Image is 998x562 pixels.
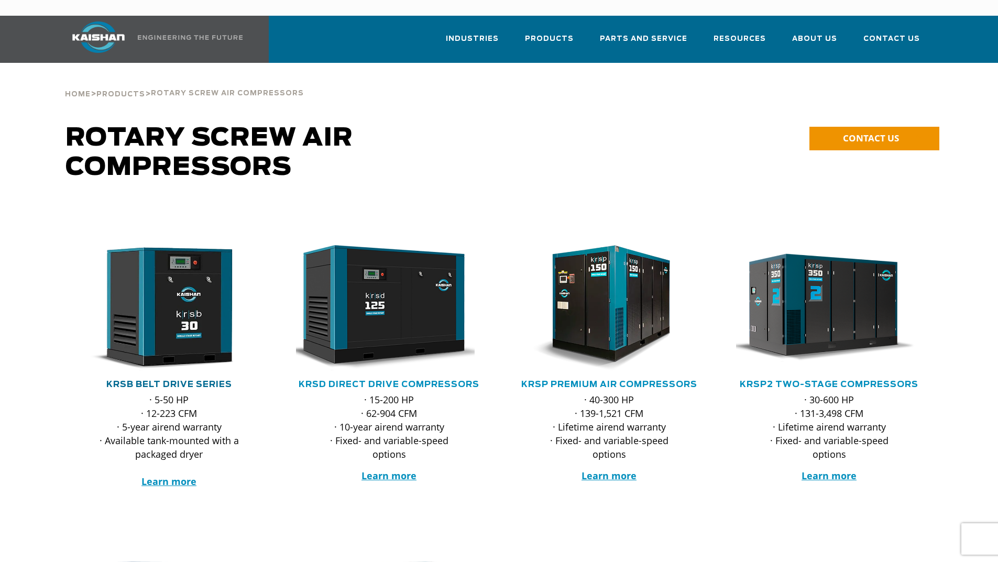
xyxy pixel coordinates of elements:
[508,245,695,371] img: krsp150
[76,245,262,371] div: krsb30
[59,21,138,53] img: kaishan logo
[151,90,304,97] span: Rotary Screw Air Compressors
[106,380,232,389] a: KRSB Belt Drive Series
[757,393,902,461] p: · 30-600 HP · 131-3,498 CFM · Lifetime airend warranty · Fixed- and variable-speed options
[65,126,353,180] span: Rotary Screw Air Compressors
[582,469,637,482] a: Learn more
[361,469,416,482] a: Learn more
[600,25,687,61] a: Parts and Service
[525,25,574,61] a: Products
[138,35,243,40] img: Engineering the future
[537,393,682,461] p: · 40-300 HP · 139-1,521 CFM · Lifetime airend warranty · Fixed- and variable-speed options
[299,380,479,389] a: KRSD Direct Drive Compressors
[446,25,499,61] a: Industries
[288,245,475,371] img: krsd125
[802,469,857,482] a: Learn more
[65,91,91,98] span: Home
[68,245,255,371] img: krsb30
[525,33,574,45] span: Products
[714,25,766,61] a: Resources
[728,245,915,371] img: krsp350
[65,63,304,103] div: > >
[59,16,245,63] a: Kaishan USA
[317,393,462,461] p: · 15-200 HP · 62-904 CFM · 10-year airend warranty · Fixed- and variable-speed options
[296,245,482,371] div: krsd125
[96,89,145,98] a: Products
[809,127,939,150] a: CONTACT US
[714,33,766,45] span: Resources
[65,89,91,98] a: Home
[516,245,703,371] div: krsp150
[736,245,923,371] div: krsp350
[521,380,697,389] a: KRSP Premium Air Compressors
[863,33,920,45] span: Contact Us
[843,132,899,144] span: CONTACT US
[792,25,837,61] a: About Us
[141,475,196,488] a: Learn more
[97,393,242,488] p: · 5-50 HP · 12-223 CFM · 5-year airend warranty · Available tank-mounted with a packaged dryer
[792,33,837,45] span: About Us
[740,380,918,389] a: KRSP2 Two-Stage Compressors
[863,25,920,61] a: Contact Us
[96,91,145,98] span: Products
[446,33,499,45] span: Industries
[600,33,687,45] span: Parts and Service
